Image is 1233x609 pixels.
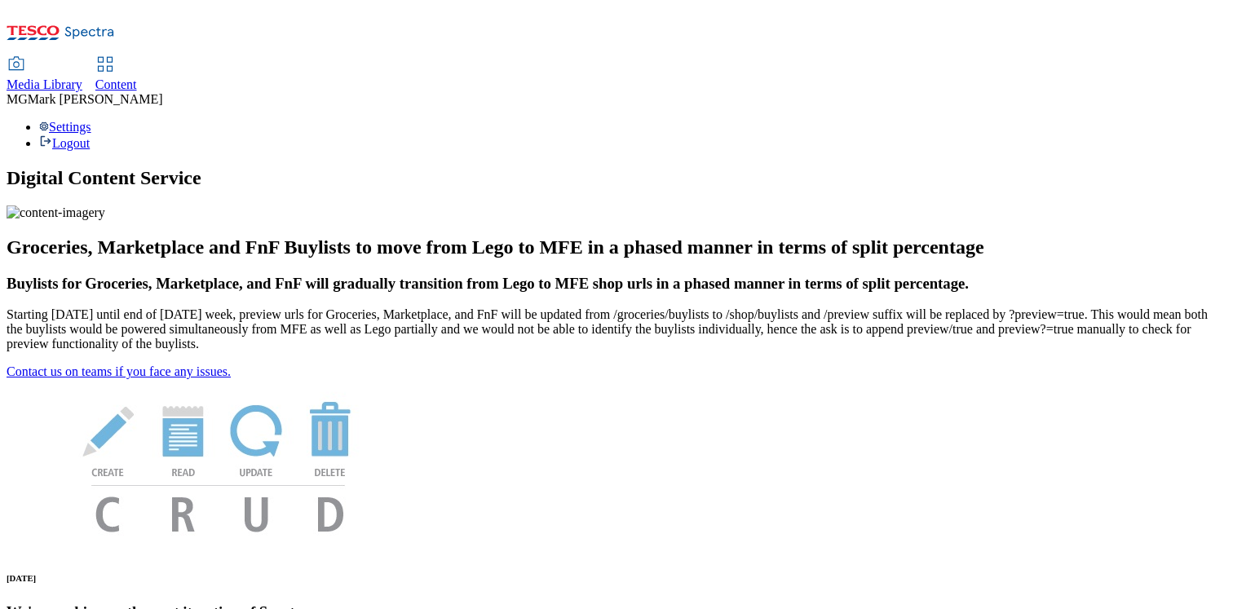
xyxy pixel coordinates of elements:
[7,364,231,378] a: Contact us on teams if you face any issues.
[7,167,1226,189] h1: Digital Content Service
[95,77,137,91] span: Content
[7,573,1226,583] h6: [DATE]
[7,205,105,220] img: content-imagery
[7,58,82,92] a: Media Library
[7,236,1226,258] h2: Groceries, Marketplace and FnF Buylists to move from Lego to MFE in a phased manner in terms of s...
[7,379,431,549] img: News Image
[28,92,163,106] span: Mark [PERSON_NAME]
[7,307,1226,351] p: Starting [DATE] until end of [DATE] week, preview urls for Groceries, Marketplace, and FnF will b...
[39,120,91,134] a: Settings
[7,275,1226,293] h3: Buylists for Groceries, Marketplace, and FnF will gradually transition from Lego to MFE shop urls...
[95,58,137,92] a: Content
[7,92,28,106] span: MG
[39,136,90,150] a: Logout
[7,77,82,91] span: Media Library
